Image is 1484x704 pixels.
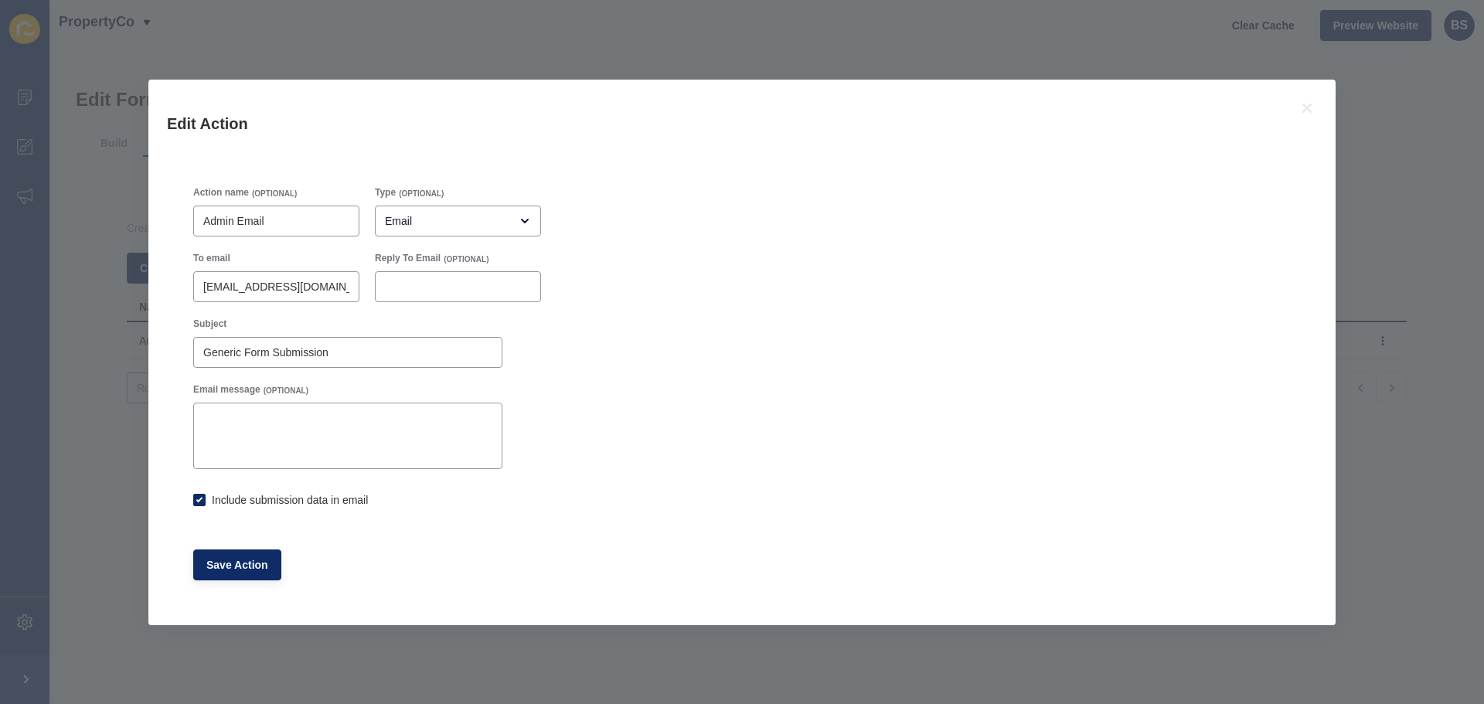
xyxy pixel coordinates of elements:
[206,557,268,573] span: Save Action
[399,189,444,199] span: (OPTIONAL)
[193,252,230,264] label: To email
[375,252,441,264] label: Reply To Email
[193,549,281,580] button: Save Action
[193,186,249,199] label: Action name
[167,114,1278,134] h1: Edit Action
[252,189,297,199] span: (OPTIONAL)
[212,492,368,508] label: Include submission data in email
[375,206,541,236] div: open menu
[264,386,308,396] span: (OPTIONAL)
[193,383,260,396] label: Email message
[193,318,226,330] label: Subject
[444,254,488,265] span: (OPTIONAL)
[375,186,396,199] label: Type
